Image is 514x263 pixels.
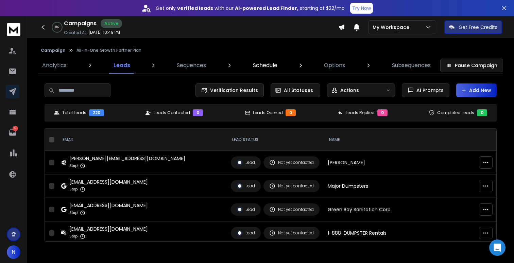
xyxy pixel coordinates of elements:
div: 0 [477,109,487,116]
h1: Campaigns [64,19,97,28]
p: Get only with our starting at $22/mo [156,5,345,12]
p: My Workspace [373,24,412,31]
span: Verification Results [207,87,258,94]
div: [PERSON_NAME][EMAIL_ADDRESS][DOMAIN_NAME] [69,155,185,162]
button: Pause Campaign [440,59,503,72]
p: Schedule [253,61,277,69]
td: 1-888-DUMPSTER Rentals [324,221,496,245]
button: Verification Results [195,83,264,97]
div: Lead [237,206,255,213]
div: Lead [237,159,255,166]
p: Leads [114,61,130,69]
a: Schedule [249,57,281,74]
div: [EMAIL_ADDRESS][DOMAIN_NAME] [69,202,148,209]
span: AI Prompts [414,87,444,94]
a: Options [320,57,349,74]
th: NAME [324,129,496,151]
button: N [7,245,20,259]
p: Leads Replied [346,110,375,115]
a: Leads [109,57,134,74]
p: Step 1 [69,163,79,169]
p: [DATE] 10:49 PM [88,30,120,35]
div: Not yet contacted [269,230,314,236]
button: Try Now [350,3,373,14]
div: Lead [237,183,255,189]
div: [EMAIL_ADDRESS][DOMAIN_NAME] [69,179,148,185]
p: Sequences [177,61,206,69]
strong: AI-powered Lead Finder, [235,5,298,12]
p: All-in-One Growth Partner Plan [76,48,141,53]
strong: verified leads [177,5,213,12]
img: logo [7,23,20,36]
p: Actions [340,87,359,94]
button: AI Prompts [402,83,449,97]
a: Analytics [38,57,71,74]
p: All Statuses [284,87,313,94]
p: Total Leads [62,110,86,115]
button: Campaign [41,48,66,53]
td: [PERSON_NAME] [324,151,496,174]
p: Leads Opened [253,110,283,115]
th: EMAIL [57,129,227,151]
p: Step 1 [69,186,79,193]
p: 73 [13,126,18,131]
p: Get Free Credits [459,24,497,31]
div: 0 [286,109,296,116]
div: Not yet contacted [269,183,314,189]
button: Get Free Credits [444,20,502,34]
p: Subsequences [392,61,431,69]
p: Leads Contacted [154,110,190,115]
td: Major Dumpsters [324,174,496,198]
div: Lead [237,230,255,236]
div: [EMAIL_ADDRESS][DOMAIN_NAME] [69,226,148,232]
div: 0 [377,109,388,116]
div: 0 [193,109,203,116]
div: Not yet contacted [269,206,314,213]
a: Sequences [173,57,210,74]
td: Green Bay Sanitation Corp. [324,198,496,221]
div: Open Intercom Messenger [489,239,506,256]
p: Step 1 [69,210,79,216]
p: 0 % [55,25,59,29]
button: Add New [456,83,497,97]
div: Not yet contacted [269,159,314,166]
p: Completed Leads [437,110,474,115]
p: Analytics [42,61,67,69]
p: Options [324,61,345,69]
p: Try Now [352,5,371,12]
a: 73 [6,126,19,139]
a: Subsequences [388,57,435,74]
div: Active [101,19,122,28]
th: LEAD STATUS [227,129,324,151]
div: 220 [89,109,104,116]
p: Created At: [64,30,87,35]
p: Step 1 [69,233,79,240]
